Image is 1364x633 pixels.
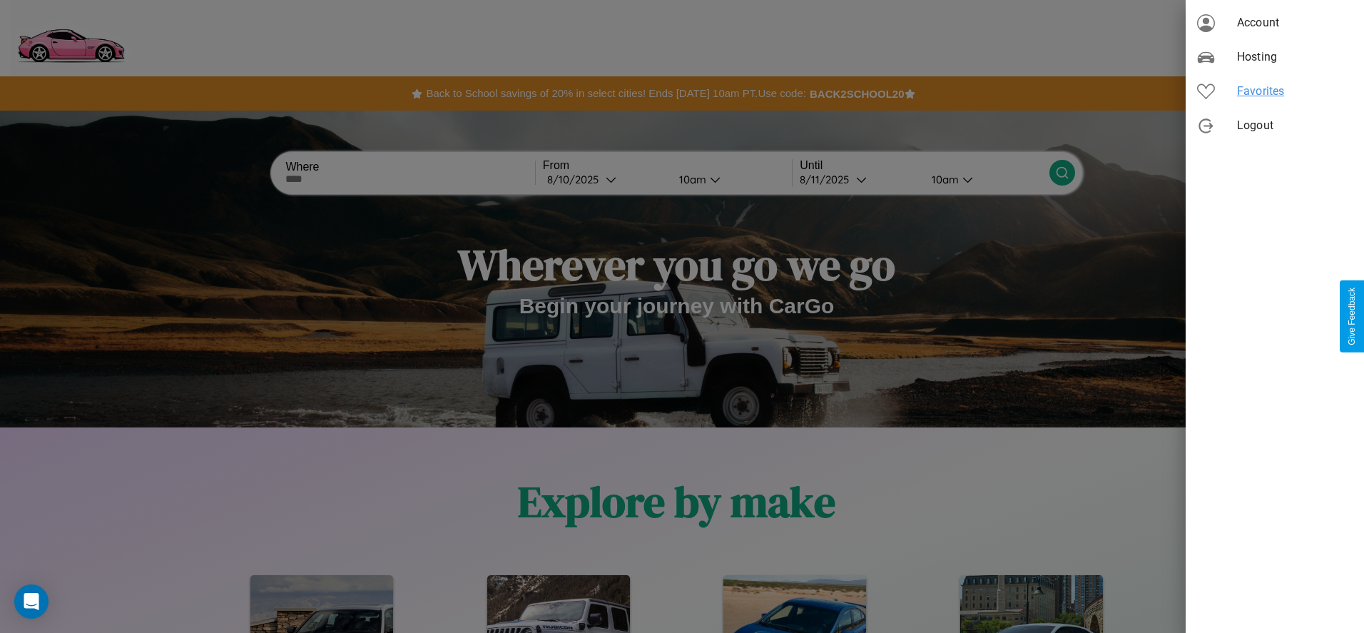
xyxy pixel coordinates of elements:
[1186,6,1364,40] div: Account
[1186,40,1364,74] div: Hosting
[1237,49,1353,66] span: Hosting
[1237,14,1353,31] span: Account
[1237,83,1353,100] span: Favorites
[14,584,49,619] div: Open Intercom Messenger
[1186,74,1364,108] div: Favorites
[1186,108,1364,143] div: Logout
[1237,117,1353,134] span: Logout
[1347,288,1357,345] div: Give Feedback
